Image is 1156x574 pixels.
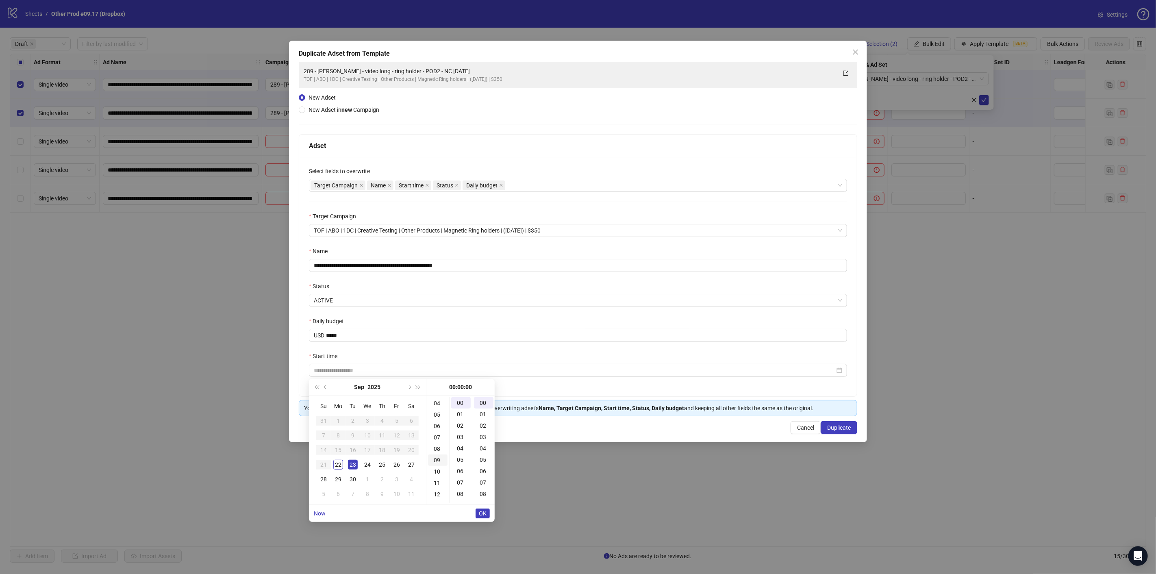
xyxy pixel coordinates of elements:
div: 25 [377,460,387,470]
th: We [360,399,375,413]
label: Name [309,247,333,256]
div: 07 [474,477,493,488]
td: 2025-09-24 [360,457,375,472]
td: 2025-09-06 [404,413,419,428]
td: 2025-10-02 [375,472,389,487]
div: 17 [363,445,372,455]
span: export [843,70,849,76]
div: 1 [333,416,343,426]
div: 12 [428,489,448,500]
div: 31 [319,416,328,426]
td: 2025-09-11 [375,428,389,443]
div: 13 [428,500,448,511]
div: 00 [451,397,471,409]
a: Now [314,510,326,517]
div: Adset [309,141,847,151]
td: 2025-10-08 [360,487,375,501]
span: Daily budget [463,180,505,190]
div: 07 [428,432,448,443]
span: Target Campaign [311,180,365,190]
span: TOF | ABO | 1DC | Creative Testing | Other Products | Magnetic Ring holders | (2025.07.10) | $350 [314,224,842,237]
td: 2025-10-10 [389,487,404,501]
td: 2025-10-07 [345,487,360,501]
td: 2025-09-20 [404,443,419,457]
div: 09 [474,500,493,511]
td: 2025-09-09 [345,428,360,443]
div: 8 [363,489,372,499]
th: Tu [345,399,360,413]
div: 03 [474,431,493,443]
th: Fr [389,399,404,413]
div: 29 [333,474,343,484]
input: Start time [314,366,835,375]
span: Start time [395,180,431,190]
span: close [499,183,503,187]
span: Cancel [797,424,814,431]
span: New Adset in Campaign [309,107,379,113]
td: 2025-09-16 [345,443,360,457]
label: Select fields to overwrite [309,167,375,176]
div: 11 [377,430,387,440]
span: Duplicate [827,424,851,431]
div: 10 [392,489,402,499]
button: Close [849,46,862,59]
td: 2025-10-11 [404,487,419,501]
div: 20 [406,445,416,455]
div: 05 [451,454,471,465]
span: OK [479,510,487,517]
span: Name [371,181,386,190]
span: Status [437,181,453,190]
button: Last year (Control + left) [312,379,321,395]
button: Next month (PageDown) [404,379,413,395]
div: 12 [392,430,402,440]
div: 7 [319,430,328,440]
td: 2025-09-07 [316,428,331,443]
td: 2025-09-23 [345,457,360,472]
div: Open Intercom Messenger [1128,546,1148,566]
div: 23 [348,460,358,470]
span: ACTIVE [314,294,842,307]
th: Th [375,399,389,413]
div: 24 [363,460,372,470]
div: 8 [333,430,343,440]
div: 289 - [PERSON_NAME] - video long - ring holder - POD2 - NC [DATE] [304,67,836,76]
td: 2025-09-21 [316,457,331,472]
td: 2025-10-04 [404,472,419,487]
td: 2025-08-31 [316,413,331,428]
td: 2025-09-13 [404,428,419,443]
div: 01 [451,409,471,420]
button: Duplicate [821,421,857,434]
div: 11 [406,489,416,499]
div: 9 [348,430,358,440]
div: TOF | ABO | 1DC | Creative Testing | Other Products | Magnetic Ring holders | ([DATE]) | $350 [304,76,836,83]
div: 06 [428,420,448,432]
div: 07 [451,477,471,488]
td: 2025-09-22 [331,457,345,472]
span: Daily budget [466,181,498,190]
div: 00 [474,397,493,409]
th: Mo [331,399,345,413]
div: 2 [377,474,387,484]
strong: Name, Target Campaign, Start time, Status, Daily budget [539,405,684,411]
div: 7 [348,489,358,499]
span: close [455,183,459,187]
label: Daily budget [309,317,349,326]
td: 2025-10-01 [360,472,375,487]
td: 2025-10-05 [316,487,331,501]
label: Target Campaign [309,212,361,221]
div: You are about to the selected adset without any ads, overwriting adset's and keeping all other fi... [304,404,852,413]
div: 11 [428,477,448,489]
div: 05 [428,409,448,420]
div: 03 [451,431,471,443]
div: 27 [406,460,416,470]
div: 13 [406,430,416,440]
button: Next year (Control + right) [414,379,423,395]
div: 10 [428,466,448,477]
span: close [852,49,859,55]
div: 04 [451,443,471,454]
td: 2025-09-12 [389,428,404,443]
input: Name [309,259,847,272]
div: 02 [474,420,493,431]
button: Choose a month [354,379,365,395]
button: Previous month (PageUp) [321,379,330,395]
